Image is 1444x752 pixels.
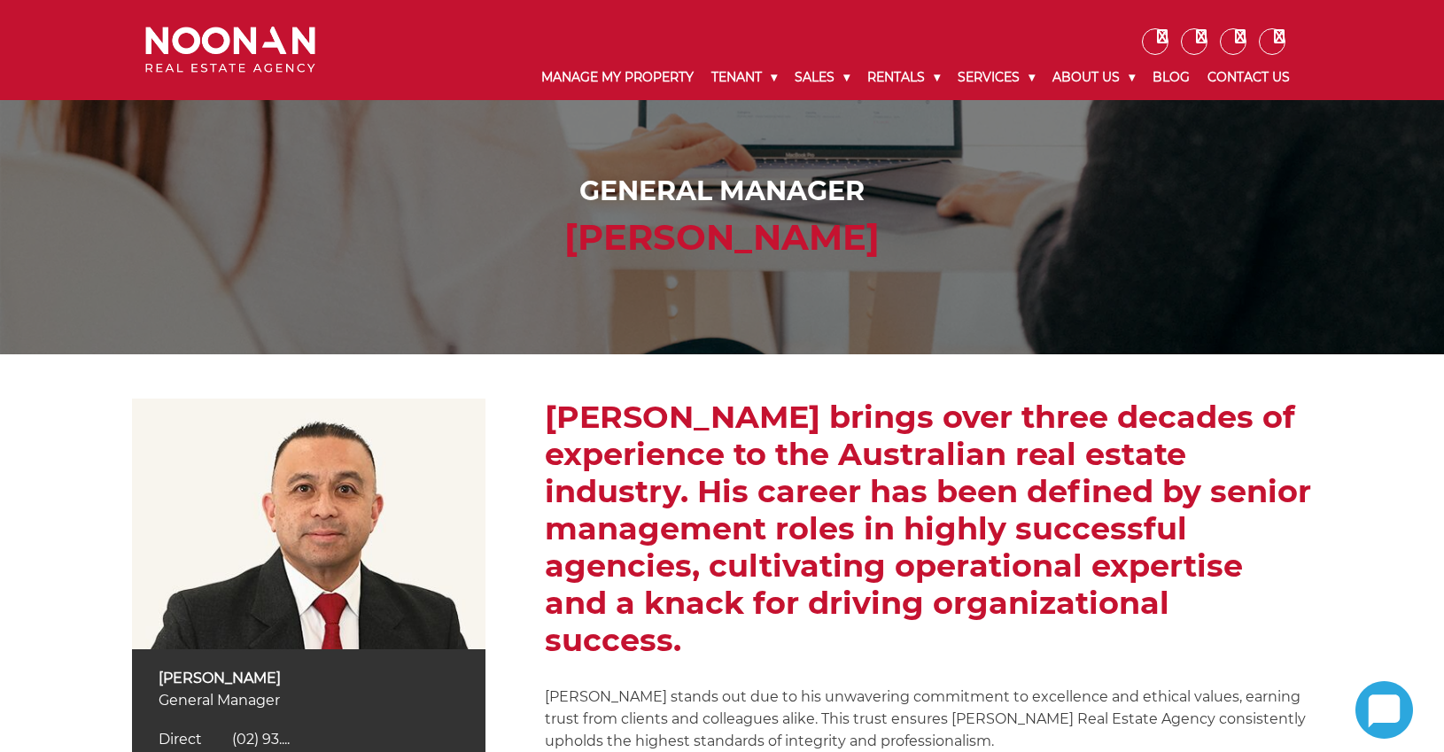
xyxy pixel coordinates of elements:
span: (02) 93.... [232,731,290,748]
h2: [PERSON_NAME] brings over three decades of experience to the Australian real estate industry. His... [545,399,1312,659]
h1: General Manager [150,175,1295,207]
span: Direct [159,731,202,748]
a: Sales [786,55,858,100]
img: Martin Reyes [132,399,486,649]
a: Services [949,55,1044,100]
img: Noonan Real Estate Agency [145,27,315,74]
a: Tenant [703,55,786,100]
a: Blog [1144,55,1199,100]
p: [PERSON_NAME] stands out due to his unwavering commitment to excellence and ethical values, earni... [545,686,1312,752]
p: [PERSON_NAME] [159,667,460,689]
a: Contact Us [1199,55,1299,100]
a: Click to reveal phone number [159,731,290,748]
p: General Manager [159,689,460,711]
a: Manage My Property [532,55,703,100]
a: Rentals [858,55,949,100]
h2: [PERSON_NAME] [150,216,1295,259]
a: About Us [1044,55,1144,100]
